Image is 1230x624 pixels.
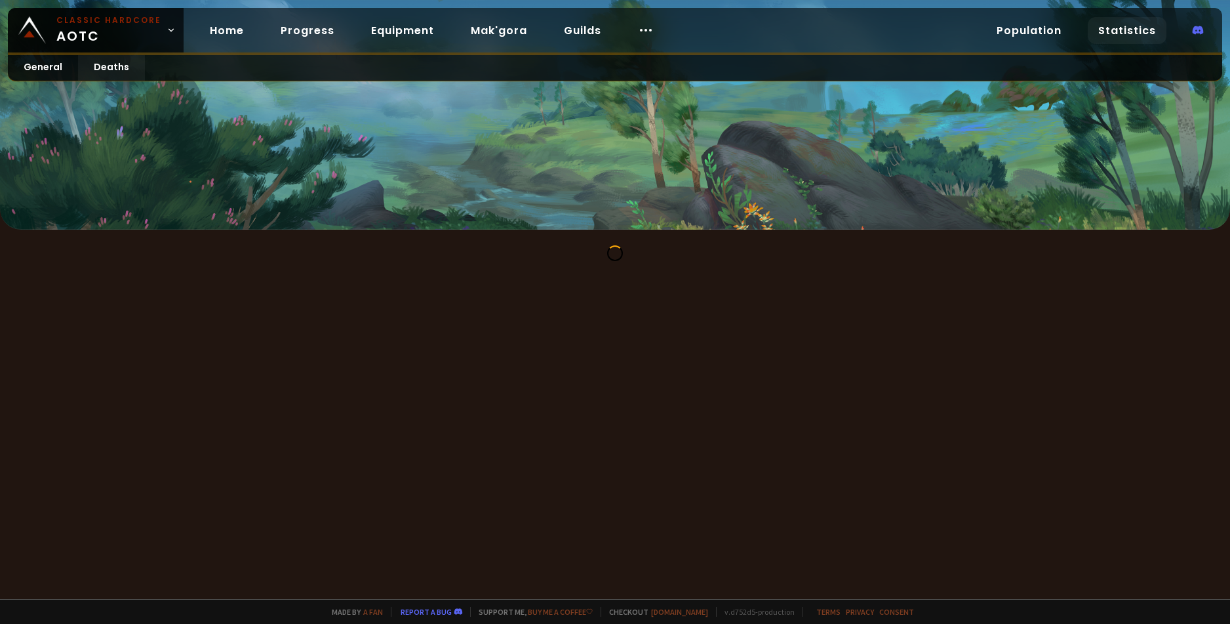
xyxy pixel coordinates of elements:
a: Classic HardcoreAOTC [8,8,184,52]
a: Population [986,17,1072,44]
span: Support me, [470,607,593,617]
a: Privacy [846,607,874,617]
a: General [8,55,78,81]
span: AOTC [56,14,161,46]
a: Report a bug [401,607,452,617]
a: Terms [816,607,841,617]
a: Buy me a coffee [528,607,593,617]
a: Consent [879,607,914,617]
a: [DOMAIN_NAME] [651,607,708,617]
small: Classic Hardcore [56,14,161,26]
a: Equipment [361,17,445,44]
a: Mak'gora [460,17,538,44]
a: Deaths [78,55,145,81]
span: v. d752d5 - production [716,607,795,617]
a: Home [199,17,254,44]
a: a fan [363,607,383,617]
a: Progress [270,17,345,44]
span: Checkout [601,607,708,617]
a: Statistics [1088,17,1166,44]
a: Guilds [553,17,612,44]
span: Made by [324,607,383,617]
